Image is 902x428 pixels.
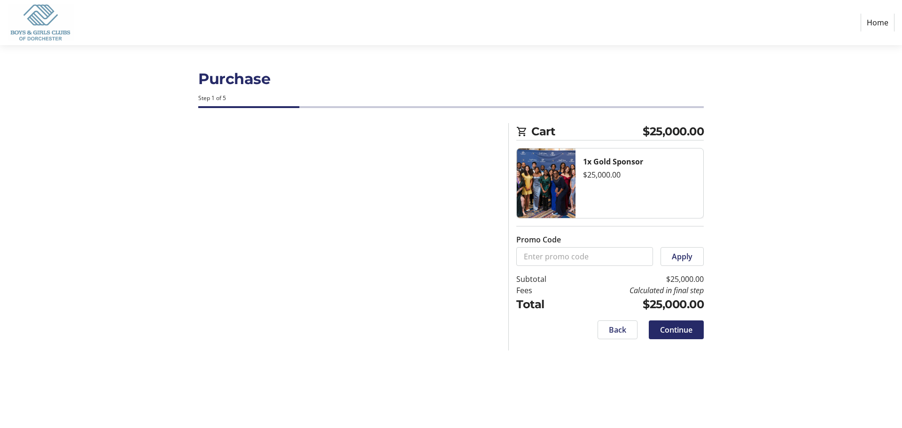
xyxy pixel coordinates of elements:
img: Boys & Girls Clubs of Dorchester's Logo [8,4,74,41]
td: $25,000.00 [570,296,704,313]
td: $25,000.00 [570,273,704,285]
a: Home [861,14,894,31]
button: Apply [661,247,704,266]
span: Back [609,324,626,335]
div: $25,000.00 [583,169,696,180]
img: Gold Sponsor [517,148,575,218]
span: Continue [660,324,692,335]
button: Back [598,320,638,339]
td: Fees [516,285,570,296]
span: Cart [531,123,643,140]
input: Enter promo code [516,247,653,266]
div: Step 1 of 5 [198,94,704,102]
td: Total [516,296,570,313]
td: Subtotal [516,273,570,285]
label: Promo Code [516,234,561,245]
td: Calculated in final step [570,285,704,296]
button: Continue [649,320,704,339]
span: $25,000.00 [643,123,704,140]
span: Apply [672,251,692,262]
h1: Purchase [198,68,704,90]
strong: 1x Gold Sponsor [583,156,643,167]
